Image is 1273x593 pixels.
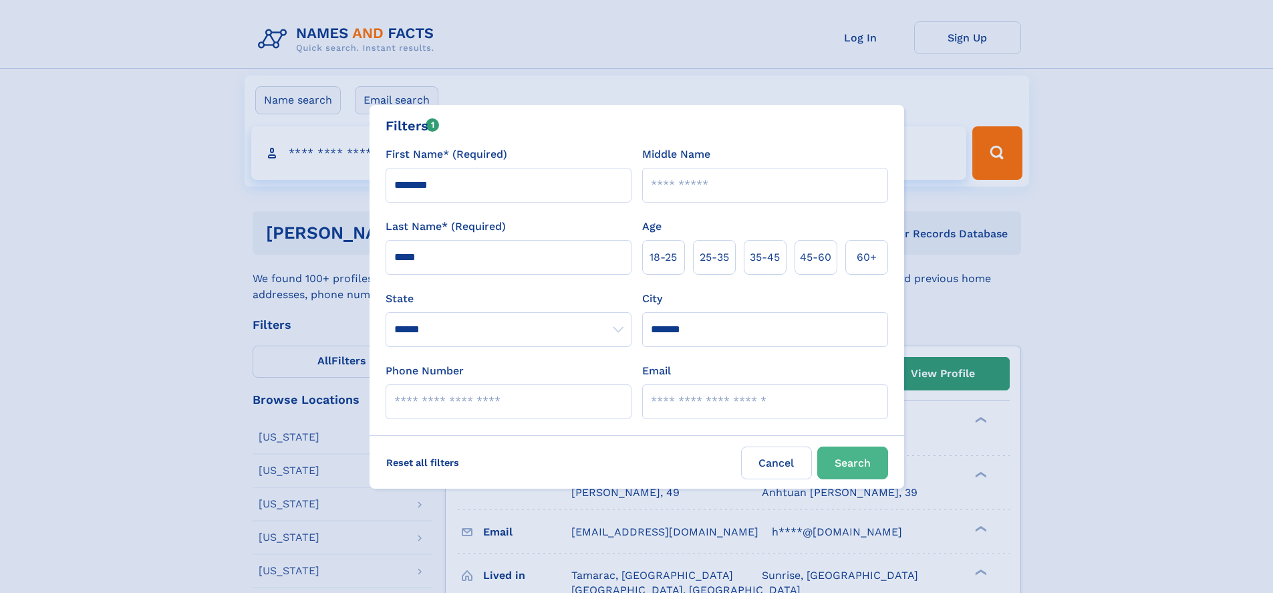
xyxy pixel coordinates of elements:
[642,363,671,379] label: Email
[700,249,729,265] span: 25‑35
[650,249,677,265] span: 18‑25
[386,146,507,162] label: First Name* (Required)
[386,219,506,235] label: Last Name* (Required)
[386,363,464,379] label: Phone Number
[741,447,812,479] label: Cancel
[378,447,468,479] label: Reset all filters
[386,116,440,136] div: Filters
[642,219,662,235] label: Age
[750,249,780,265] span: 35‑45
[386,291,631,307] label: State
[800,249,831,265] span: 45‑60
[817,447,888,479] button: Search
[642,146,710,162] label: Middle Name
[857,249,877,265] span: 60+
[642,291,662,307] label: City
